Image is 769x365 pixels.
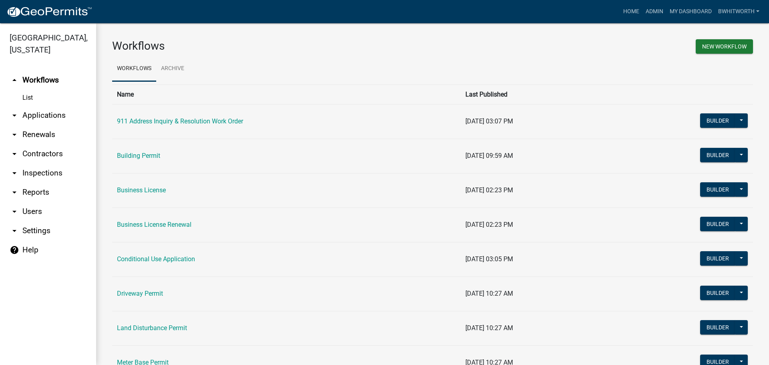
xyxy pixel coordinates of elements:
th: Last Published [461,85,606,104]
span: [DATE] 10:27 AM [465,290,513,297]
a: Business License Renewal [117,221,191,228]
i: arrow_drop_down [10,130,19,139]
a: Land Disturbance Permit [117,324,187,332]
i: arrow_drop_down [10,207,19,216]
a: Workflows [112,56,156,82]
span: [DATE] 09:59 AM [465,152,513,159]
i: help [10,245,19,255]
h3: Workflows [112,39,427,53]
button: Builder [700,251,735,266]
span: [DATE] 10:27 AM [465,324,513,332]
span: [DATE] 02:23 PM [465,186,513,194]
button: Builder [700,148,735,162]
a: My Dashboard [666,4,715,19]
a: Home [620,4,642,19]
a: BWhitworth [715,4,763,19]
a: Building Permit [117,152,160,159]
a: 911 Address Inquiry & Resolution Work Order [117,117,243,125]
i: arrow_drop_down [10,168,19,178]
button: Builder [700,113,735,128]
a: Admin [642,4,666,19]
button: New Workflow [696,39,753,54]
i: arrow_drop_down [10,226,19,236]
i: arrow_drop_down [10,149,19,159]
span: [DATE] 02:23 PM [465,221,513,228]
i: arrow_drop_down [10,111,19,120]
a: Archive [156,56,189,82]
button: Builder [700,320,735,335]
span: [DATE] 03:07 PM [465,117,513,125]
a: Driveway Permit [117,290,163,297]
button: Builder [700,182,735,197]
span: [DATE] 03:05 PM [465,255,513,263]
button: Builder [700,217,735,231]
th: Name [112,85,461,104]
button: Builder [700,286,735,300]
a: Business License [117,186,166,194]
i: arrow_drop_up [10,75,19,85]
a: Conditional Use Application [117,255,195,263]
i: arrow_drop_down [10,188,19,197]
